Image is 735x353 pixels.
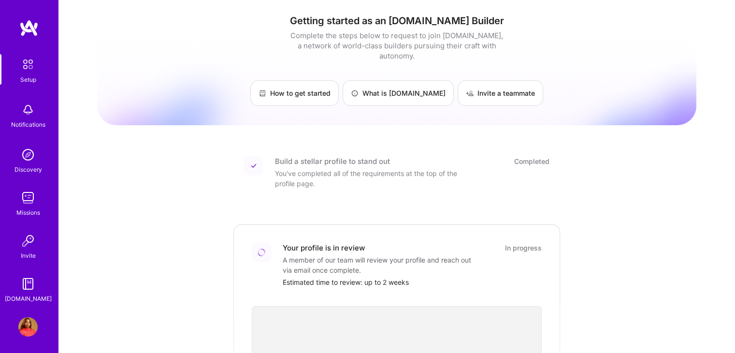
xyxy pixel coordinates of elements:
img: Completed [251,163,257,169]
div: Your profile is in review [283,243,365,253]
div: Missions [16,207,40,218]
div: [DOMAIN_NAME] [5,294,52,304]
div: In progress [505,243,542,253]
img: User Avatar [18,317,38,337]
img: Invite [18,231,38,250]
a: User Avatar [16,317,40,337]
div: Estimated time to review: up to 2 weeks [283,277,542,287]
div: Notifications [11,119,45,130]
img: teamwork [18,188,38,207]
a: What is [DOMAIN_NAME] [343,80,454,106]
a: Invite a teammate [458,80,543,106]
div: A member of our team will review your profile and reach out via email once complete. [283,255,476,275]
img: guide book [18,274,38,294]
img: discovery [18,145,38,164]
a: How to get started [250,80,339,106]
img: Invite a teammate [466,89,474,97]
img: What is A.Team [351,89,359,97]
h1: Getting started as an [DOMAIN_NAME] Builder [97,15,696,27]
img: bell [18,100,38,119]
img: How to get started [259,89,266,97]
img: Loading [257,248,266,257]
div: Discovery [14,164,42,175]
img: setup [18,54,38,74]
div: Invite [21,250,36,261]
div: You've completed all of the requirements at the top of the profile page. [275,168,468,189]
img: logo [19,19,39,37]
div: Build a stellar profile to stand out [275,156,390,166]
div: Setup [20,74,36,85]
div: Completed [514,156,549,166]
div: Complete the steps below to request to join [DOMAIN_NAME], a network of world-class builders purs... [288,30,505,61]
